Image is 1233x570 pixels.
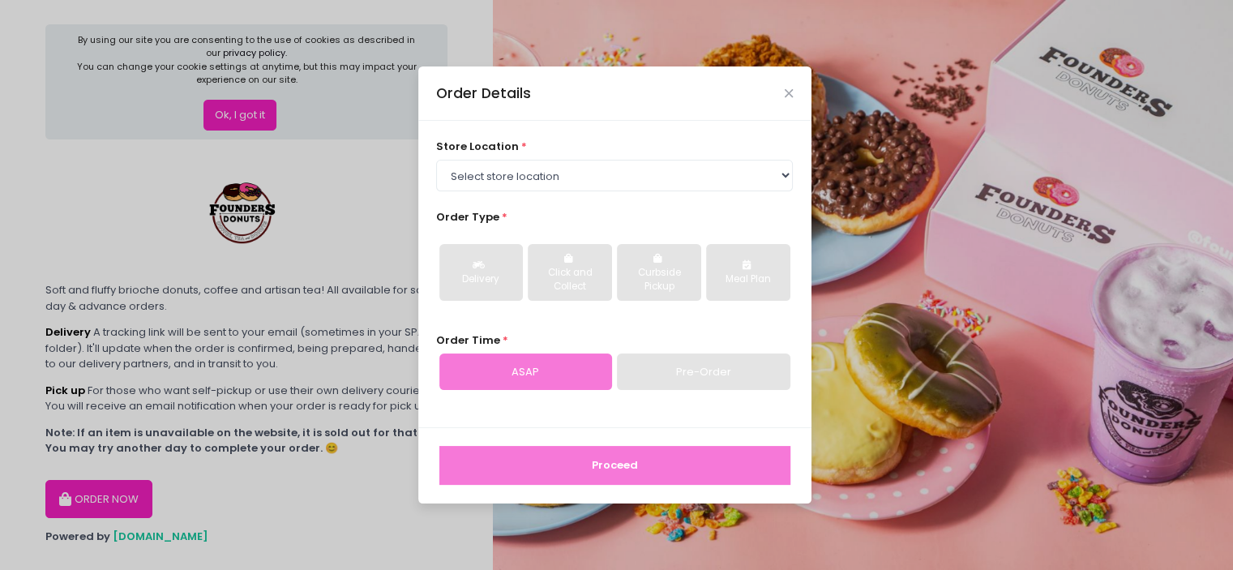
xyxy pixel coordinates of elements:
span: Order Time [436,332,500,348]
div: Delivery [451,272,512,287]
div: Click and Collect [539,266,600,294]
button: Click and Collect [528,244,611,301]
span: store location [436,139,519,154]
span: Order Type [436,209,499,225]
button: Delivery [439,244,523,301]
button: Proceed [439,446,790,485]
button: Curbside Pickup [617,244,700,301]
div: Meal Plan [717,272,778,287]
div: Curbside Pickup [628,266,689,294]
div: Order Details [436,83,531,104]
button: Meal Plan [706,244,790,301]
button: Close [785,89,793,97]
